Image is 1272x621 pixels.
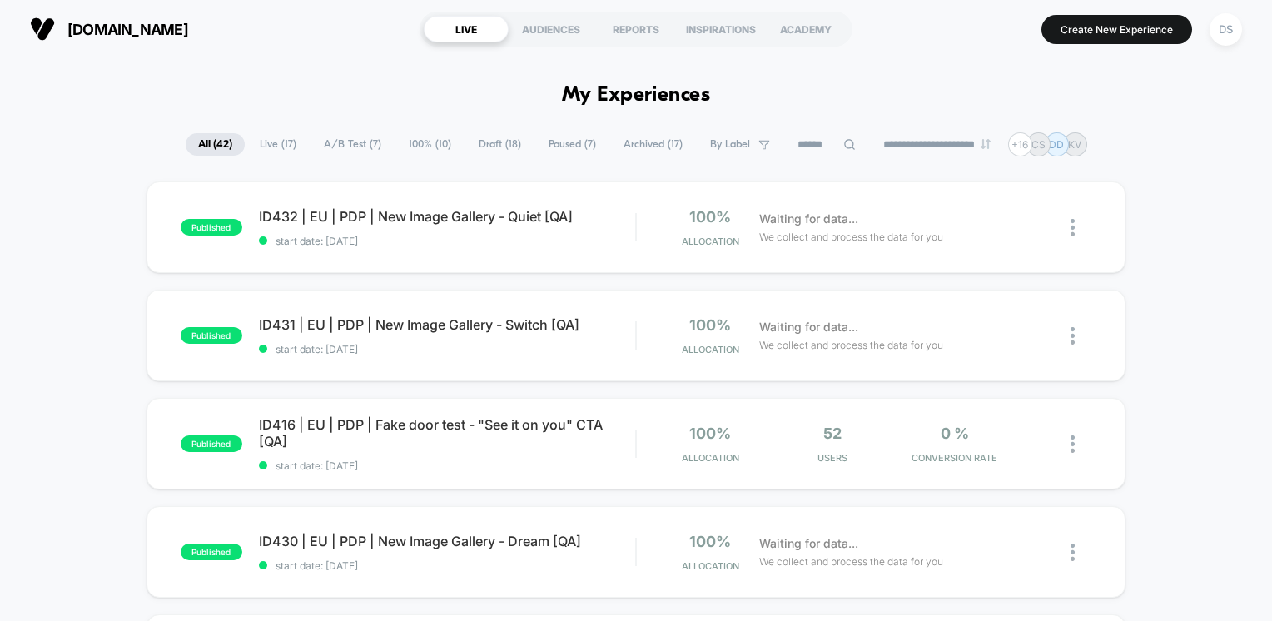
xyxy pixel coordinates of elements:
[181,544,242,560] span: published
[1071,219,1075,236] img: close
[682,344,739,355] span: Allocation
[941,425,969,442] span: 0 %
[311,133,394,156] span: A/B Test ( 7 )
[981,139,991,149] img: end
[1031,138,1046,151] p: CS
[759,318,858,336] span: Waiting for data...
[396,133,464,156] span: 100% ( 10 )
[536,133,609,156] span: Paused ( 7 )
[509,16,594,42] div: AUDIENCES
[710,138,750,151] span: By Label
[1210,13,1242,46] div: DS
[776,452,890,464] span: Users
[181,219,242,236] span: published
[689,208,731,226] span: 100%
[259,235,636,247] span: start date: [DATE]
[611,133,695,156] span: Archived ( 17 )
[1071,544,1075,561] img: close
[259,416,636,450] span: ID416 | EU | PDP | Fake door test - "See it on you" CTA [QA]
[259,460,636,472] span: start date: [DATE]
[823,425,842,442] span: 52
[1041,15,1192,44] button: Create New Experience
[1071,435,1075,453] img: close
[682,236,739,247] span: Allocation
[759,337,943,353] span: We collect and process the data for you
[678,16,763,42] div: INSPIRATIONS
[689,425,731,442] span: 100%
[67,21,188,38] span: [DOMAIN_NAME]
[594,16,678,42] div: REPORTS
[259,316,636,333] span: ID431 | EU | PDP | New Image Gallery - Switch [QA]
[759,554,943,569] span: We collect and process the data for you
[897,452,1011,464] span: CONVERSION RATE
[759,534,858,553] span: Waiting for data...
[682,452,739,464] span: Allocation
[424,16,509,42] div: LIVE
[259,208,636,225] span: ID432 | EU | PDP | New Image Gallery - Quiet [QA]
[759,229,943,245] span: We collect and process the data for you
[247,133,309,156] span: Live ( 17 )
[181,327,242,344] span: published
[259,533,636,549] span: ID430 | EU | PDP | New Image Gallery - Dream [QA]
[763,16,848,42] div: ACADEMY
[562,83,711,107] h1: My Experiences
[1071,327,1075,345] img: close
[1205,12,1247,47] button: DS
[259,559,636,572] span: start date: [DATE]
[30,17,55,42] img: Visually logo
[181,435,242,452] span: published
[1008,132,1032,156] div: + 16
[466,133,534,156] span: Draft ( 18 )
[259,343,636,355] span: start date: [DATE]
[689,533,731,550] span: 100%
[186,133,245,156] span: All ( 42 )
[759,210,858,228] span: Waiting for data...
[25,16,193,42] button: [DOMAIN_NAME]
[1068,138,1081,151] p: KV
[1049,138,1064,151] p: DD
[689,316,731,334] span: 100%
[682,560,739,572] span: Allocation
